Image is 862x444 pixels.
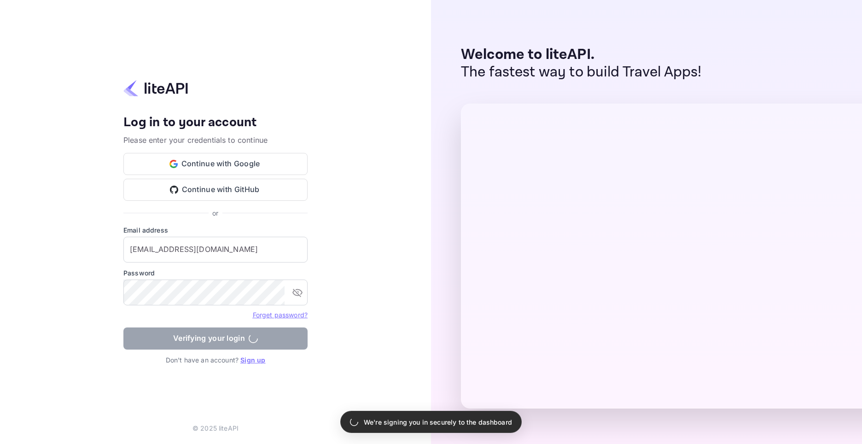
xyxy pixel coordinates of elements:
a: Forget password? [253,311,308,319]
a: Sign up [240,356,265,364]
p: We're signing you in securely to the dashboard [364,417,512,427]
p: Welcome to liteAPI. [461,46,702,64]
a: Forget password? [253,310,308,319]
img: liteapi [123,79,188,97]
button: Continue with GitHub [123,179,308,201]
h4: Log in to your account [123,115,308,131]
label: Email address [123,225,308,235]
p: © 2025 liteAPI [192,423,239,433]
p: Don't have an account? [123,355,308,365]
p: The fastest way to build Travel Apps! [461,64,702,81]
label: Password [123,268,308,278]
button: Continue with Google [123,153,308,175]
input: Enter your email address [123,237,308,263]
p: or [212,208,218,218]
p: Please enter your credentials to continue [123,134,308,146]
button: toggle password visibility [288,283,307,302]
